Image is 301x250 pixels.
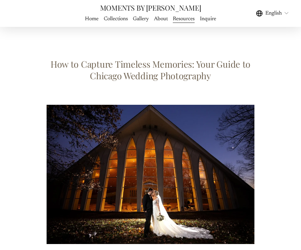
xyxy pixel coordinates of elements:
span: Gallery [133,15,149,23]
a: folder dropdown [133,14,149,23]
a: Inquire [200,14,216,23]
a: Resources [173,14,195,23]
h1: How to Capture Timeless Memories: Your Guide to Chicago Wedding Photography [47,58,254,82]
a: Home [85,14,98,23]
span: English [265,9,282,17]
a: MOMENTS BY [PERSON_NAME] [100,3,201,12]
a: About [154,14,168,23]
a: Collections [104,14,128,23]
div: language picker [256,9,289,18]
